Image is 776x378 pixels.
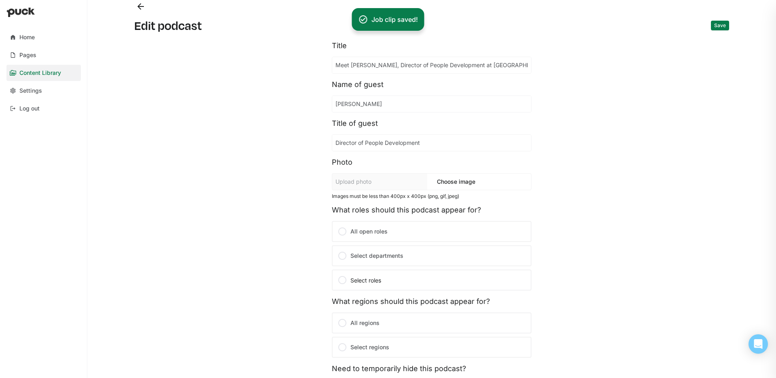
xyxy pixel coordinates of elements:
[434,175,479,188] button: Choose image
[332,158,531,167] div: Photo
[332,337,531,358] label: Select regions
[332,57,531,73] input: Podcast title
[332,221,531,242] label: All open roles
[332,193,531,199] div: Images must be less than 400px x 400px (png, gif, jpeg)
[19,87,42,94] div: Settings
[332,174,427,190] input: Upload photo
[371,15,418,24] div: Job clip saved!
[332,245,531,266] label: Select departments
[134,19,208,32] div: Edit podcast
[711,21,729,30] button: Save
[19,105,40,112] div: Log out
[332,80,531,89] div: Name of guest
[6,29,81,45] a: Home
[332,96,531,112] input: Name
[19,34,35,41] div: Home
[332,206,531,214] div: What roles should this podcast appear for?
[6,47,81,63] a: Pages
[332,119,531,128] div: Title of guest
[6,83,81,99] a: Settings
[427,175,479,188] div: Choose image
[332,312,531,333] label: All regions
[749,334,768,354] div: Open Intercom Messenger
[332,135,531,151] input: ex. Recruiting Manager
[19,70,61,76] div: Content Library
[332,41,531,50] div: Title
[337,275,526,285] div: Select roles
[332,297,531,306] div: What regions should this podcast appear for?
[332,364,531,373] div: Need to temporarily hide this podcast?
[19,52,36,59] div: Pages
[6,65,81,81] a: Content Library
